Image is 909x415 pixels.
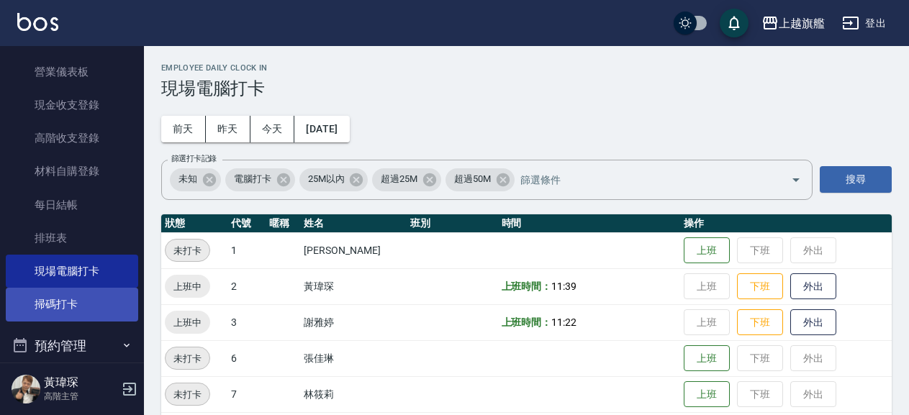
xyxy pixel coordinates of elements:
h2: Employee Daily Clock In [161,63,892,73]
button: 上班 [684,381,730,408]
th: 時間 [498,214,680,233]
button: 上越旗艦 [756,9,831,38]
span: 超過25M [372,172,426,186]
a: 高階收支登錄 [6,122,138,155]
span: 上班中 [165,315,210,330]
button: 昨天 [206,116,250,142]
input: 篩選條件 [517,167,766,192]
td: 1 [227,232,266,268]
span: 電腦打卡 [225,172,280,186]
th: 代號 [227,214,266,233]
a: 現場電腦打卡 [6,255,138,288]
button: 今天 [250,116,295,142]
button: 外出 [790,309,836,336]
span: 未打卡 [166,351,209,366]
div: 超過25M [372,168,441,191]
th: 操作 [680,214,892,233]
td: 張佳琳 [300,340,406,376]
b: 上班時間： [502,281,552,292]
button: 上班 [684,237,730,264]
a: 排班表 [6,222,138,255]
div: 電腦打卡 [225,168,295,191]
div: 超過50M [446,168,515,191]
span: 25M以內 [299,172,353,186]
button: 下班 [737,273,783,300]
td: [PERSON_NAME] [300,232,406,268]
td: 2 [227,268,266,304]
button: [DATE] [294,116,349,142]
div: 未知 [170,168,221,191]
button: 搜尋 [820,166,892,193]
a: 材料自購登錄 [6,155,138,188]
th: 暱稱 [266,214,300,233]
button: 前天 [161,116,206,142]
th: 班別 [407,214,498,233]
button: save [720,9,749,37]
div: 上越旗艦 [779,14,825,32]
td: 7 [227,376,266,412]
td: 黃瑋琛 [300,268,406,304]
div: 25M以內 [299,168,368,191]
th: 姓名 [300,214,406,233]
span: 超過50M [446,172,499,186]
a: 現金收支登錄 [6,88,138,122]
span: 未打卡 [166,243,209,258]
h5: 黃瑋琛 [44,375,117,390]
td: 謝雅婷 [300,304,406,340]
button: 登出 [836,10,892,37]
a: 掃碼打卡 [6,288,138,321]
button: 下班 [737,309,783,336]
img: Person [12,375,40,403]
th: 狀態 [161,214,227,233]
a: 每日結帳 [6,188,138,222]
h3: 現場電腦打卡 [161,78,892,99]
td: 6 [227,340,266,376]
span: 11:39 [551,281,576,292]
td: 3 [227,304,266,340]
button: 預約管理 [6,327,138,365]
label: 篩選打卡記錄 [171,153,217,164]
button: 上班 [684,345,730,372]
span: 未打卡 [166,387,209,402]
b: 上班時間： [502,316,552,328]
p: 高階主管 [44,390,117,403]
button: Open [784,168,808,191]
a: 營業儀表板 [6,55,138,88]
img: Logo [17,13,58,31]
td: 林筱莉 [300,376,406,412]
span: 未知 [170,172,206,186]
span: 上班中 [165,279,210,294]
button: 外出 [790,273,836,300]
span: 11:22 [551,316,576,328]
